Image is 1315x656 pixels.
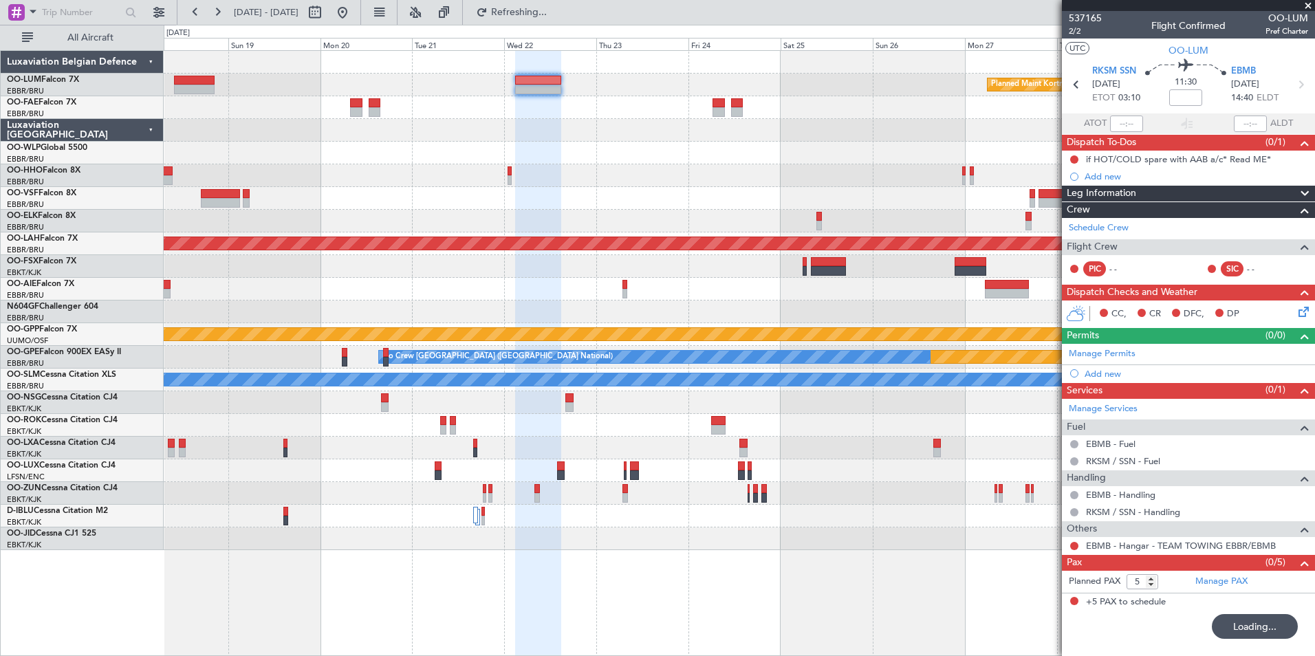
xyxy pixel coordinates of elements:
[7,404,41,414] a: EBKT/KJK
[320,38,413,50] div: Mon 20
[36,33,145,43] span: All Aircraft
[1175,76,1197,89] span: 11:30
[1067,383,1102,399] span: Services
[7,76,41,84] span: OO-LUM
[7,439,116,447] a: OO-LXACessna Citation CJ4
[1067,186,1136,201] span: Leg Information
[7,313,44,323] a: EBBR/BRU
[228,38,320,50] div: Sun 19
[7,257,39,265] span: OO-FSX
[1118,91,1140,105] span: 03:10
[1067,239,1118,255] span: Flight Crew
[1084,117,1107,131] span: ATOT
[7,98,76,107] a: OO-FAEFalcon 7X
[1195,575,1248,589] a: Manage PAX
[7,529,36,538] span: OO-JID
[412,38,504,50] div: Tue 21
[7,393,118,402] a: OO-NSGCessna Citation CJ4
[1086,540,1276,551] a: EBMB - Hangar - TEAM TOWING EBBR/EBMB
[1184,307,1204,321] span: DFC,
[42,2,121,23] input: Trip Number
[1086,506,1180,518] a: RKSM / SSN - Handling
[470,1,552,23] button: Refreshing...
[7,449,41,459] a: EBKT/KJK
[688,38,781,50] div: Fri 24
[7,280,36,288] span: OO-AIE
[7,166,80,175] a: OO-HHOFalcon 8X
[7,234,40,243] span: OO-LAH
[136,38,228,50] div: Sat 18
[1086,153,1271,165] div: if HOT/COLD spare with AAB a/c* Read ME*
[234,6,298,19] span: [DATE] - [DATE]
[1092,78,1120,91] span: [DATE]
[596,38,688,50] div: Thu 23
[1069,402,1138,416] a: Manage Services
[7,416,118,424] a: OO-ROKCessna Citation CJ4
[1265,135,1285,149] span: (0/1)
[7,245,44,255] a: EBBR/BRU
[7,234,78,243] a: OO-LAHFalcon 7X
[1086,455,1160,467] a: RKSM / SSN - Fuel
[7,267,41,278] a: EBKT/KJK
[1065,42,1089,54] button: UTC
[1069,25,1102,37] span: 2/2
[991,74,1151,95] div: Planned Maint Kortrijk-[GEOGRAPHIC_DATA]
[1069,11,1102,25] span: 537165
[1067,202,1090,218] span: Crew
[1221,261,1243,276] div: SIC
[1067,328,1099,344] span: Permits
[7,484,118,492] a: OO-ZUNCessna Citation CJ4
[1086,489,1155,501] a: EBMB - Handling
[1227,307,1239,321] span: DP
[7,325,39,334] span: OO-GPP
[7,76,79,84] a: OO-LUMFalcon 7X
[1111,307,1127,321] span: CC,
[781,38,873,50] div: Sat 25
[7,507,34,515] span: D-IBLU
[1231,65,1256,78] span: EBMB
[7,371,40,379] span: OO-SLM
[15,27,149,49] button: All Aircraft
[1110,116,1143,132] input: --:--
[7,257,76,265] a: OO-FSXFalcon 7X
[7,280,74,288] a: OO-AIEFalcon 7X
[7,494,41,505] a: EBKT/KJK
[1265,382,1285,397] span: (0/1)
[1086,595,1166,609] span: +5 PAX to schedule
[1057,38,1149,50] div: Tue 28
[1247,263,1278,275] div: - -
[1270,117,1293,131] span: ALDT
[7,484,41,492] span: OO-ZUN
[1069,575,1120,589] label: Planned PAX
[7,144,87,152] a: OO-WLPGlobal 5500
[7,348,121,356] a: OO-GPEFalcon 900EX EASy II
[7,529,96,538] a: OO-JIDCessna CJ1 525
[1265,555,1285,569] span: (0/5)
[7,358,44,369] a: EBBR/BRU
[7,461,116,470] a: OO-LUXCessna Citation CJ4
[7,290,44,300] a: EBBR/BRU
[7,109,44,119] a: EBBR/BRU
[1067,419,1085,435] span: Fuel
[1069,221,1129,235] a: Schedule Crew
[1149,307,1161,321] span: CR
[7,381,44,391] a: EBBR/BRU
[1067,470,1106,486] span: Handling
[7,144,41,152] span: OO-WLP
[7,507,108,515] a: D-IBLUCessna Citation M2
[504,38,596,50] div: Wed 22
[7,303,39,311] span: N604GF
[7,303,98,311] a: N604GFChallenger 604
[7,189,76,197] a: OO-VSFFalcon 8X
[7,426,41,437] a: EBKT/KJK
[7,371,116,379] a: OO-SLMCessna Citation XLS
[7,325,77,334] a: OO-GPPFalcon 7X
[1109,263,1140,275] div: - -
[873,38,965,50] div: Sun 26
[1083,261,1106,276] div: PIC
[7,439,39,447] span: OO-LXA
[7,416,41,424] span: OO-ROK
[1069,347,1135,361] a: Manage Permits
[1151,19,1226,33] div: Flight Confirmed
[7,199,44,210] a: EBBR/BRU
